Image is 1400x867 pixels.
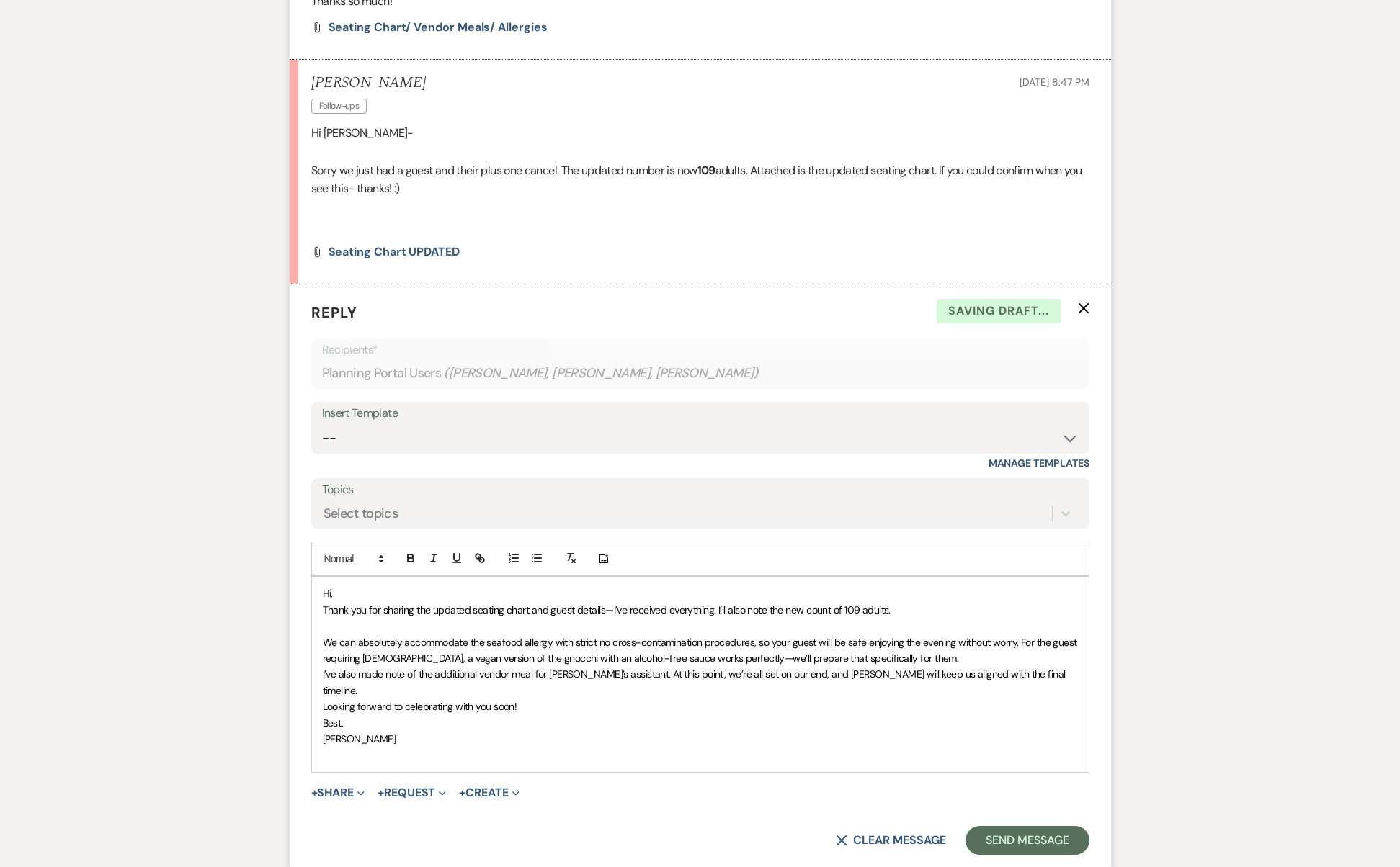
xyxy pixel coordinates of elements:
button: Clear message [836,835,945,846]
span: Saving draft... [937,299,1061,323]
span: Reply [311,303,357,322]
span: ( [PERSON_NAME], [PERSON_NAME], [PERSON_NAME] ) [444,364,759,383]
a: Seating Chart/ Vendor Meals/ Allergies [329,22,548,33]
span: Thank you for sharing the updated seating chart and guest details—I’ve received everything. I’ll ... [323,603,891,616]
a: Manage Templates [989,457,1089,470]
span: We can absolutely accommodate the seafood allergy with strict no cross-contamination procedures, ... [323,636,1080,665]
div: Insert Template [322,403,1079,424]
span: [PERSON_NAME] [323,732,396,745]
button: Share [311,787,365,799]
span: Seating Chart UPDATED [329,244,460,259]
span: Best, [323,716,344,729]
span: Seating Chart/ Vendor Meals/ Allergies [329,19,548,35]
a: Seating Chart UPDATED [329,246,460,258]
button: Request [378,787,446,799]
h5: [PERSON_NAME] [311,74,426,92]
p: Recipients* [322,341,1079,359]
span: + [311,787,318,799]
div: Select topics [324,504,398,524]
p: Sorry we just had a guest and their plus one cancel. The updated number is now adults. Attached i... [311,161,1089,198]
span: I’ve also made note of the additional vendor meal for [PERSON_NAME]’s assistant. At this point, w... [323,668,1068,696]
span: + [378,787,384,799]
label: Topics [322,480,1079,500]
div: Planning Portal Users [322,359,1079,387]
span: + [459,787,465,799]
button: Create [459,787,519,799]
span: [DATE] 8:47 PM [1020,76,1089,89]
p: Hi [PERSON_NAME]- [311,124,1089,143]
span: Hi, [323,587,333,600]
button: Send Message [966,826,1089,855]
span: Follow-ups [311,99,367,114]
strong: 109 [697,163,715,178]
span: Looking forward to celebrating with you soon! [323,700,517,713]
